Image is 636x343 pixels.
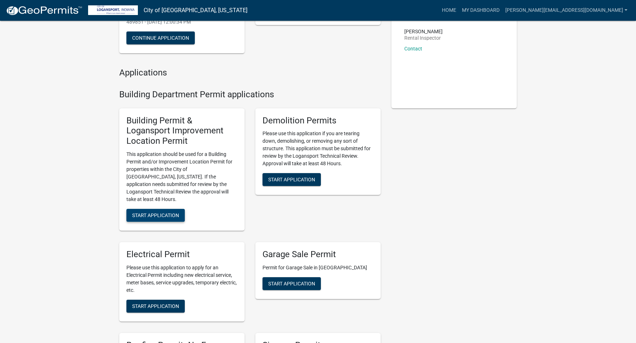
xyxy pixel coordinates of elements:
a: Contact [404,46,422,52]
button: Start Application [126,300,185,313]
a: City of [GEOGRAPHIC_DATA], [US_STATE] [144,4,247,16]
p: Rental Inspector [404,35,443,40]
a: Home [439,4,459,17]
h5: Demolition Permits [262,116,374,126]
p: Please use this application to apply for an Electrical Permit including new electrical service, m... [126,264,237,294]
button: Continue Application [126,31,195,44]
span: Start Application [268,280,315,286]
p: Permit for Garage Sale in [GEOGRAPHIC_DATA] [262,264,374,271]
span: Start Application [268,177,315,182]
h5: Building Permit & Logansport Improvement Location Permit [126,116,237,146]
p: This application should be used for a Building Permit and/or Improvement Location Permit for prop... [126,151,237,203]
h4: Applications [119,68,381,78]
img: City of Logansport, Indiana [88,5,138,15]
h5: Garage Sale Permit [262,249,374,260]
span: Start Application [132,303,179,309]
a: My Dashboard [459,4,502,17]
button: Start Application [126,209,185,222]
span: Start Application [132,212,179,218]
h4: Building Department Permit applications [119,89,381,100]
p: Please use this application if you are tearing down, demolishing, or removing any sort of structu... [262,130,374,167]
button: Start Application [262,173,321,186]
button: Start Application [262,277,321,290]
p: [PERSON_NAME] [404,29,443,34]
h5: Electrical Permit [126,249,237,260]
a: [PERSON_NAME][EMAIL_ADDRESS][DOMAIN_NAME] [502,4,630,17]
p: 489851 - [DATE] 12:00:34 PM [126,18,237,26]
